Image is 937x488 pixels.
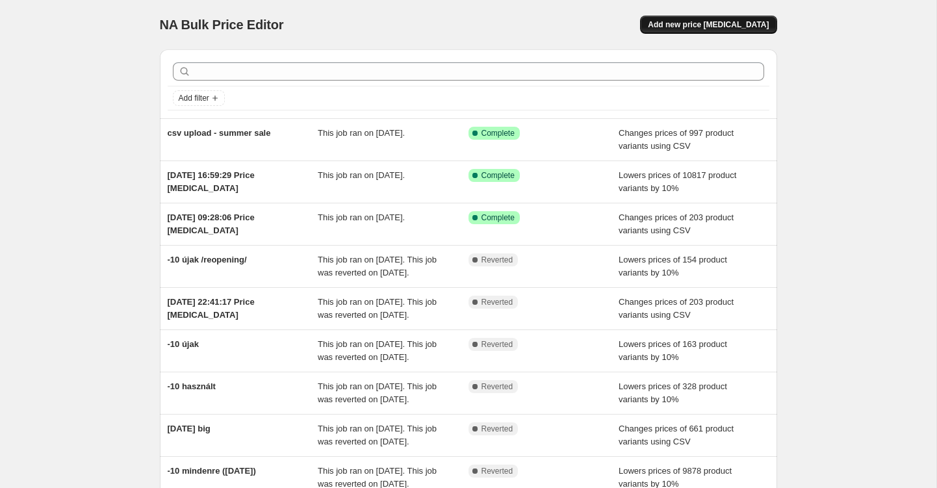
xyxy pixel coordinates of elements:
[619,212,734,235] span: Changes prices of 203 product variants using CSV
[481,128,515,138] span: Complete
[168,170,255,193] span: [DATE] 16:59:29 Price [MEDICAL_DATA]
[481,170,515,181] span: Complete
[160,18,284,32] span: NA Bulk Price Editor
[648,19,769,30] span: Add new price [MEDICAL_DATA]
[481,466,513,476] span: Reverted
[168,212,255,235] span: [DATE] 09:28:06 Price [MEDICAL_DATA]
[179,93,209,103] span: Add filter
[619,128,734,151] span: Changes prices of 997 product variants using CSV
[318,339,437,362] span: This job ran on [DATE]. This job was reverted on [DATE].
[318,170,405,180] span: This job ran on [DATE].
[168,424,211,433] span: [DATE] big
[168,255,247,264] span: -10 újak /reopening/
[481,339,513,350] span: Reverted
[168,466,256,476] span: -10 mindenre ([DATE])
[640,16,777,34] button: Add new price [MEDICAL_DATA]
[173,90,225,106] button: Add filter
[481,381,513,392] span: Reverted
[168,297,255,320] span: [DATE] 22:41:17 Price [MEDICAL_DATA]
[318,212,405,222] span: This job ran on [DATE].
[481,212,515,223] span: Complete
[318,381,437,404] span: This job ran on [DATE]. This job was reverted on [DATE].
[619,424,734,446] span: Changes prices of 661 product variants using CSV
[481,424,513,434] span: Reverted
[318,424,437,446] span: This job ran on [DATE]. This job was reverted on [DATE].
[318,128,405,138] span: This job ran on [DATE].
[168,339,199,349] span: -10 újak
[619,339,727,362] span: Lowers prices of 163 product variants by 10%
[318,297,437,320] span: This job ran on [DATE]. This job was reverted on [DATE].
[481,255,513,265] span: Reverted
[619,170,736,193] span: Lowers prices of 10817 product variants by 10%
[481,297,513,307] span: Reverted
[619,255,727,277] span: Lowers prices of 154 product variants by 10%
[619,381,727,404] span: Lowers prices of 328 product variants by 10%
[168,128,271,138] span: csv upload - summer sale
[318,255,437,277] span: This job ran on [DATE]. This job was reverted on [DATE].
[168,381,216,391] span: -10 használt
[619,297,734,320] span: Changes prices of 203 product variants using CSV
